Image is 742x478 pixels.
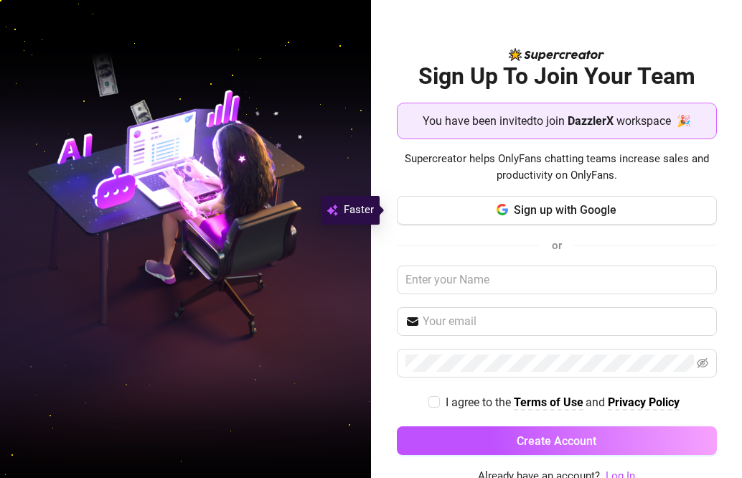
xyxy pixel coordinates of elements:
strong: Terms of Use [514,395,583,409]
span: Supercreator helps OnlyFans chatting teams increase sales and productivity on OnlyFans. [397,151,717,184]
input: Your email [423,313,708,330]
span: Faster [344,202,374,219]
span: Create Account [517,434,596,448]
span: and [586,395,608,409]
button: Create Account [397,426,717,455]
button: Sign up with Google [397,196,717,225]
a: Privacy Policy [608,395,680,411]
span: eye-invisible [697,357,708,369]
span: I agree to the [446,395,514,409]
span: You have been invited to join [423,112,565,130]
h2: Sign Up To Join Your Team [397,62,717,91]
img: logo-BBDzfeDw.svg [509,48,604,61]
strong: Privacy Policy [608,395,680,409]
input: Enter your Name [397,266,717,294]
span: workspace 🎉 [616,112,691,130]
span: or [552,239,562,252]
span: Sign up with Google [514,203,616,217]
a: Terms of Use [514,395,583,411]
strong: DazzlerX [568,114,614,128]
img: svg%3e [327,202,338,219]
